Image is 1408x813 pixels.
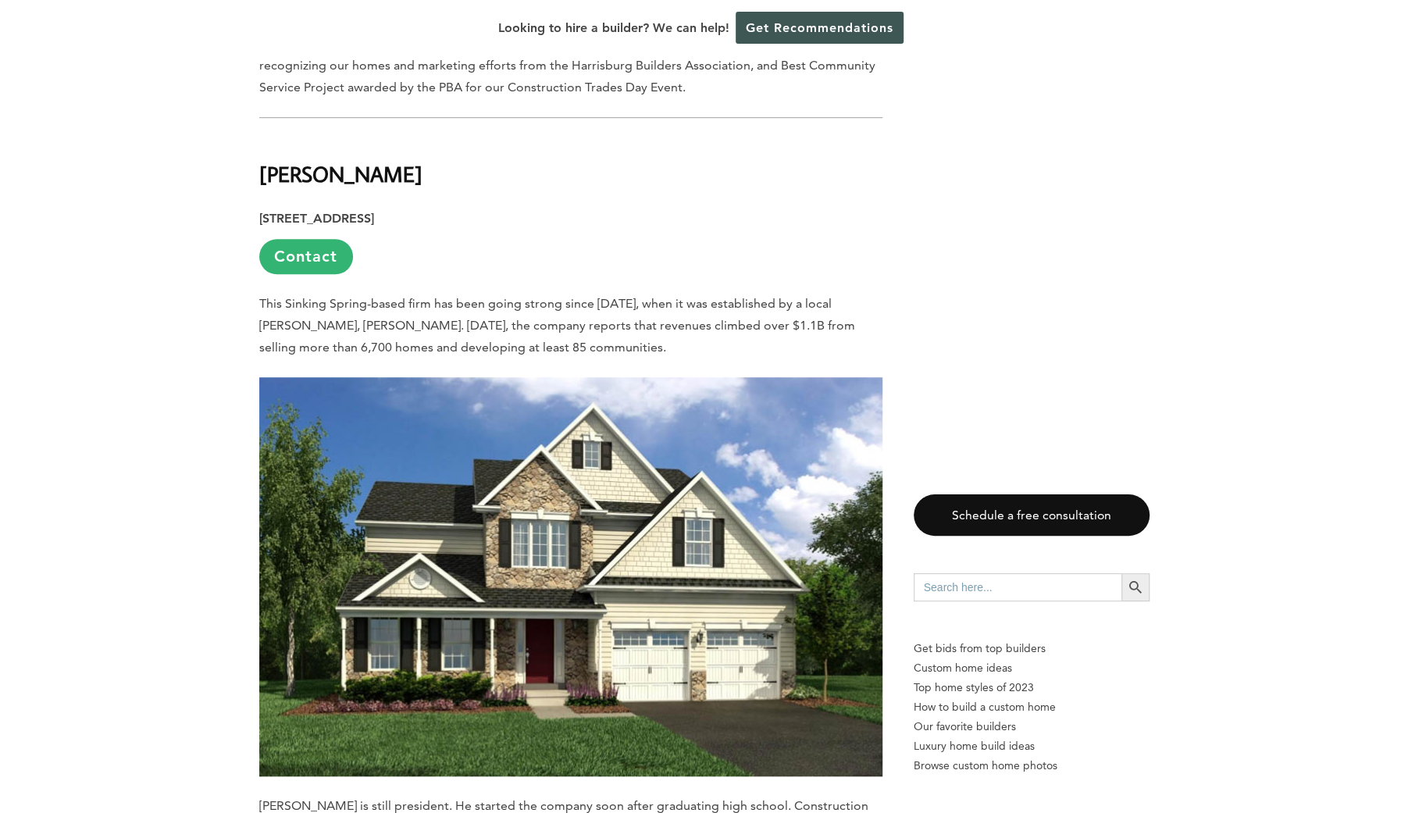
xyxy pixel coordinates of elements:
[914,756,1150,776] a: Browse custom home photos
[914,736,1150,756] a: Luxury home build ideas
[914,717,1150,736] a: Our favorite builders
[1127,579,1144,596] svg: Search
[259,239,353,274] a: Contact
[259,160,422,187] b: [PERSON_NAME]
[259,296,855,355] span: This Sinking Spring-based firm has been going strong since [DATE], when it was established by a l...
[259,211,374,226] strong: [STREET_ADDRESS]
[914,697,1150,717] a: How to build a custom home
[914,658,1150,678] a: Custom home ideas
[914,573,1121,601] input: Search here...
[914,494,1150,536] a: Schedule a free consultation
[736,12,904,44] a: Get Recommendations
[914,639,1150,658] p: Get bids from top builders
[914,678,1150,697] a: Top home styles of 2023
